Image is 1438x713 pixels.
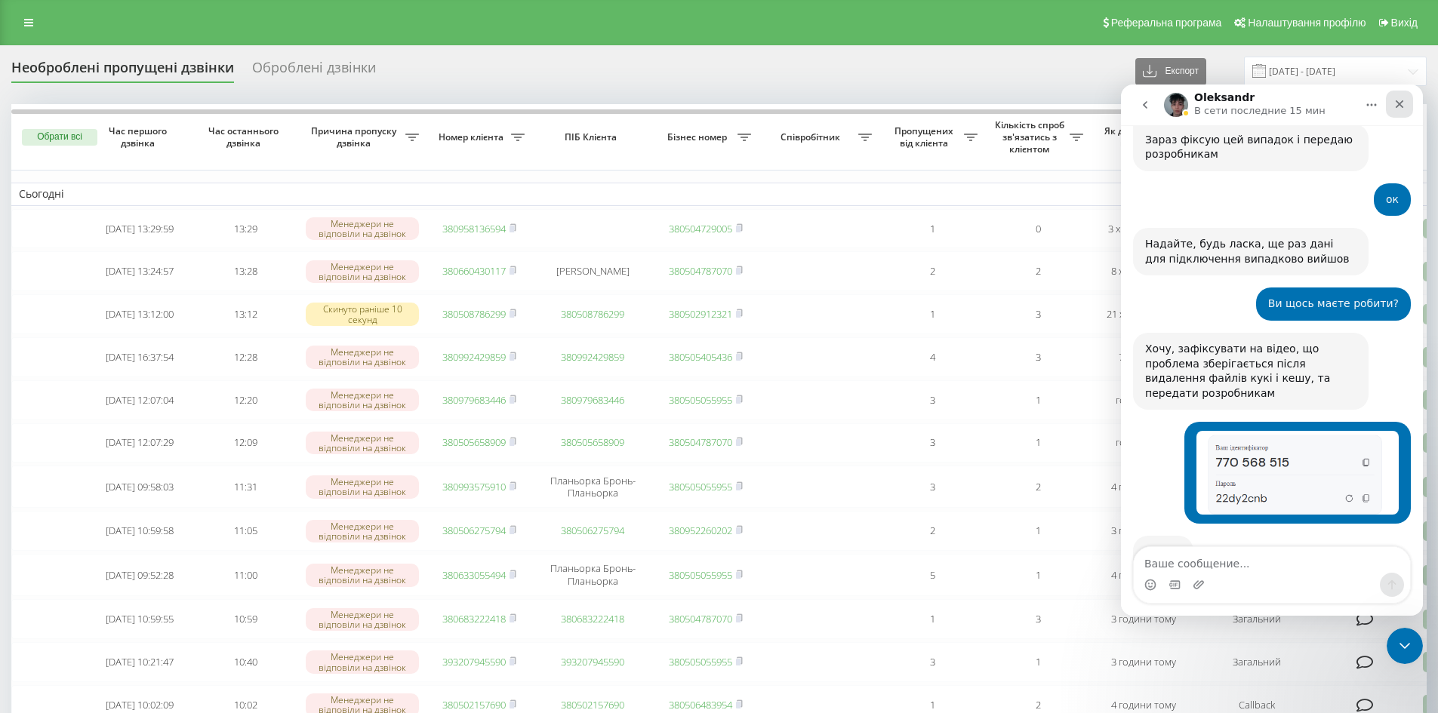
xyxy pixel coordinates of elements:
div: Менеджери не відповіли на дзвінок [306,260,419,283]
a: 380979683446 [442,393,506,407]
td: [DATE] 09:52:28 [87,554,192,596]
td: 2 [985,251,1091,291]
td: 12:20 [192,380,298,420]
td: 1 [985,642,1091,682]
td: 3 [879,423,985,463]
td: 3 [985,599,1091,639]
span: Причина пропуску дзвінка [306,125,405,149]
td: 1 [985,554,1091,596]
iframe: Intercom live chat [1121,85,1423,616]
td: [DATE] 13:12:00 [87,294,192,334]
td: 13:12 [192,294,298,334]
span: Пропущених від клієнта [887,125,964,149]
td: [DATE] 12:07:04 [87,380,192,420]
a: 380505055955 [669,568,732,582]
a: 380506483954 [669,698,732,711]
td: 2 [879,251,985,291]
td: 1 [879,599,985,639]
span: Час останнього дзвінка [205,125,286,149]
td: 3 години тому [1091,599,1196,639]
td: 3 [879,642,985,682]
a: 380958136594 [442,222,506,235]
div: Менеджери не відповіли на дзвінок [306,475,419,498]
td: [DATE] 16:37:54 [87,337,192,377]
a: 380504787070 [669,435,732,449]
td: 11:00 [192,554,298,596]
a: 380504729005 [669,222,732,235]
td: [DATE] 09:58:03 [87,466,192,508]
div: Менеджери не відповіли на дзвінок [306,520,419,542]
td: 8 хвилин тому [1091,251,1196,291]
a: 380506275794 [442,524,506,537]
span: Вихід [1391,17,1418,29]
button: Обрати всі [22,129,97,146]
div: Необроблені пропущені дзвінки [11,60,234,83]
td: 2 [985,466,1091,508]
td: 0 [985,209,1091,249]
a: 380502157690 [442,698,506,711]
div: Скинуто раніше 10 секунд [306,303,419,325]
span: Налаштування профілю [1248,17,1366,29]
td: [DATE] 10:59:58 [87,511,192,551]
td: Планьорка Бронь-Планьорка [532,554,653,596]
a: 380506275794 [561,524,624,537]
td: 1 [879,209,985,249]
span: Номер клієнта [434,131,511,143]
td: 12:28 [192,337,298,377]
div: Менеджери не відповіли на дзвінок [306,608,419,631]
a: 380992429859 [561,350,624,364]
span: ПІБ Клієнта [545,131,640,143]
div: Менеджери не відповіли на дзвінок [306,564,419,586]
td: 10:40 [192,642,298,682]
td: 1 [985,423,1091,463]
td: 3 [879,466,985,508]
span: Кількість спроб зв'язатись з клієнтом [993,119,1070,155]
a: 380508786299 [561,307,624,321]
a: 380505055955 [669,393,732,407]
iframe: Intercom live chat [1387,628,1423,664]
td: 1 [985,511,1091,551]
td: 3 [879,380,985,420]
td: 13:29 [192,209,298,249]
a: 380979683446 [561,393,624,407]
span: Співробітник [766,131,858,143]
td: 11:31 [192,466,298,508]
td: 10:59 [192,599,298,639]
a: 380992429859 [442,350,506,364]
td: 4 години тому [1091,466,1196,508]
td: [DATE] 10:21:47 [87,642,192,682]
a: 380505055955 [669,655,732,668]
td: 1 [985,380,1091,420]
td: 5 [879,554,985,596]
td: Загальний [1196,642,1317,682]
div: Менеджери не відповіли на дзвінок [306,389,419,411]
a: 380683222418 [561,612,624,625]
td: Загальний [1196,599,1317,639]
a: 380993575910 [442,480,506,493]
span: Час першого дзвінка [99,125,180,149]
td: 1 [879,294,985,334]
div: Оброблені дзвінки [252,60,376,83]
button: Експорт [1135,58,1206,85]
